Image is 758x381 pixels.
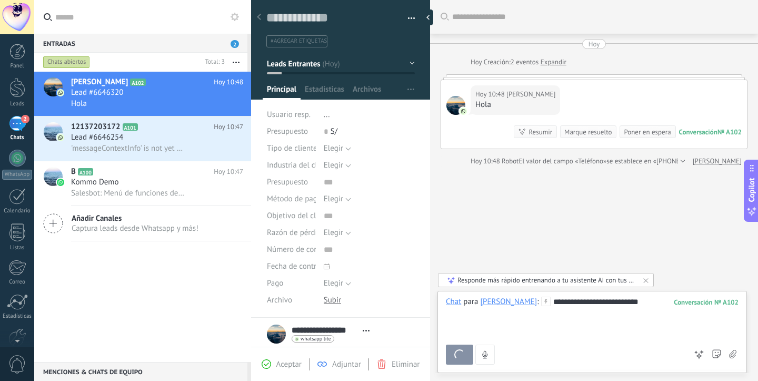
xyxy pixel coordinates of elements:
span: A100 [78,168,93,175]
span: Presupuesto [267,178,308,186]
div: Conversación [679,128,717,136]
div: Presupuesto [267,123,316,140]
span: Gianfranco Grados [506,89,555,100]
a: avataricon[PERSON_NAME]A102Hoy 10:48Lead #6646320Hola [34,72,251,116]
div: Total: 3 [201,57,225,67]
img: icon [57,134,64,141]
div: Fecha de contrato [267,258,316,275]
span: A101 [123,123,138,131]
div: Listas [2,245,33,251]
div: 102 [674,298,739,307]
img: com.amocrm.amocrmwa.svg [460,108,467,115]
button: Elegir [324,157,351,174]
span: Archivos [353,84,381,100]
span: whatsapp lite [301,336,331,341]
span: Eliminar [392,359,420,369]
span: Gianfranco Grados [446,96,465,115]
span: Robot [502,157,518,165]
span: Estadísticas [305,84,344,100]
span: Copilot [746,178,757,202]
span: Hoy 10:48 [214,77,243,87]
a: avataricon12137203172A101Hoy 10:47Lead #6646254'messageContextInfo' is not yet supported. Use you... [34,116,251,161]
span: Hola [71,99,87,109]
span: Usuario resp. [267,110,311,120]
span: para [463,297,478,307]
span: Lead #6646254 [71,132,123,143]
div: № A102 [717,128,742,136]
button: Elegir [324,191,351,208]
div: Industria del cliente [267,157,316,174]
span: se establece en «[PHONE_NUMBER]» [606,156,714,167]
span: Elegir [324,160,343,170]
span: Hoy 10:47 [214,122,243,132]
span: Salesbot: Menú de funciones de WhatsApp ¡Desbloquea la mensajería mejorada en WhatsApp! Haz clic ... [71,188,185,198]
div: Usuario resp. [267,106,316,123]
span: El valor del campo «Teléfono» [519,156,607,167]
a: Expandir [541,57,566,67]
div: Marque resuelto [564,127,612,137]
div: Hola [475,100,555,110]
div: Presupuesto [267,173,316,190]
span: B [71,167,76,177]
div: Archivo [267,291,316,308]
span: Lead #6646320 [71,87,123,98]
div: Panel [2,63,33,70]
div: Chats [2,134,33,141]
span: Hoy 10:47 [214,167,243,177]
div: Entradas [34,34,247,53]
div: Leads [2,101,33,108]
span: Objetivo del cliente [267,212,333,220]
button: Elegir [324,140,351,157]
span: 2 eventos [511,57,538,67]
span: [PERSON_NAME] [71,77,128,87]
div: Calendario [2,208,33,214]
span: Elegir [324,143,343,153]
div: Gianfranco Grados [480,297,537,306]
span: Elegir [324,194,343,204]
span: Industria del cliente [267,161,334,169]
span: Añadir Canales [72,213,198,223]
div: Estadísticas [2,313,33,320]
span: S/ [331,126,337,136]
span: Método de pago [267,195,322,203]
span: Presupuesto [267,126,308,136]
div: WhatsApp [2,170,32,180]
div: Pago [267,275,316,292]
button: Elegir [324,275,351,292]
span: Archivo [267,296,292,304]
span: Captura leads desde Whatsapp y más! [72,223,198,233]
div: Método de pago [267,191,316,208]
div: Hoy [471,57,484,67]
a: [PERSON_NAME] [693,156,742,167]
span: Fecha de contrato [267,262,327,270]
span: Elegir [324,278,343,288]
span: Número de contrato [267,246,334,253]
div: Número de contrato [267,241,316,258]
img: icon [57,179,64,186]
span: #agregar etiquetas [271,37,327,45]
button: Más [225,53,247,72]
span: 'messageContextInfo' is not yet supported. Use your device to view this message. [71,143,185,153]
span: : [537,297,538,307]
span: Principal [267,84,296,100]
div: Hoy 10:48 [475,89,506,100]
div: Ocultar [423,9,433,25]
span: Razón de pérdida [267,229,325,237]
div: Hoy 10:48 [471,156,502,167]
div: Chats abiertos [43,56,90,69]
span: Tipo de cliente [267,144,317,152]
span: Elegir [324,228,343,238]
a: avatariconBA100Hoy 10:47Kommo DemoSalesbot: Menú de funciones de WhatsApp ¡Desbloquea la mensajer... [34,161,251,206]
div: Correo [2,279,33,286]
span: 2 [21,115,29,123]
button: Elegir [324,224,351,241]
span: ... [324,110,330,120]
span: Pago [267,279,283,287]
span: 12137203172 [71,122,121,132]
div: Menciones & Chats de equipo [34,362,247,381]
div: Creación: [471,57,566,67]
span: Adjuntar [332,359,361,369]
div: Objetivo del cliente [267,207,316,224]
div: Razón de pérdida [267,224,316,241]
span: Kommo Demo [71,177,119,188]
